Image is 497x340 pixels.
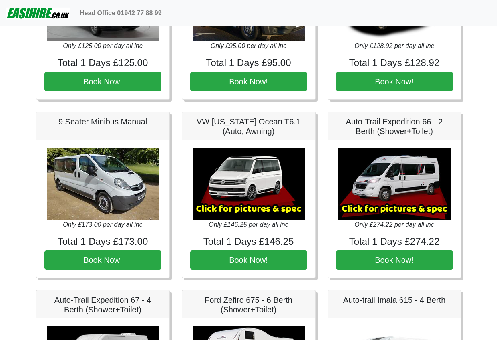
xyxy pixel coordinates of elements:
i: Only £125.00 per day all inc [63,42,142,49]
img: Auto-Trail Expedition 66 - 2 Berth (Shower+Toilet) [338,148,451,220]
h4: Total 1 Days £125.00 [44,57,161,69]
button: Book Now! [190,250,307,270]
h5: 9 Seater Minibus Manual [44,117,161,126]
h4: Total 1 Days £173.00 [44,236,161,248]
h4: Total 1 Days £128.92 [336,57,453,69]
button: Book Now! [44,250,161,270]
h5: Auto-Trail Expedition 66 - 2 Berth (Shower+Toilet) [336,117,453,136]
i: Only £128.92 per day all inc [354,42,434,49]
button: Book Now! [336,250,453,270]
h4: Total 1 Days £274.22 [336,236,453,248]
h5: Auto-trail Imala 615 - 4 Berth [336,295,453,305]
img: 9 Seater Minibus Manual [47,148,159,220]
button: Book Now! [190,72,307,91]
b: Head Office 01942 77 88 99 [80,10,162,16]
h5: Ford Zefiro 675 - 6 Berth (Shower+Toilet) [190,295,307,314]
img: VW California Ocean T6.1 (Auto, Awning) [193,148,305,220]
i: Only £146.25 per day all inc [209,221,288,228]
h4: Total 1 Days £146.25 [190,236,307,248]
img: easihire_logo_small.png [6,5,70,21]
a: Head Office 01942 77 88 99 [76,5,165,21]
i: Only £274.22 per day all inc [354,221,434,228]
h4: Total 1 Days £95.00 [190,57,307,69]
i: Only £173.00 per day all inc [63,221,142,228]
h5: VW [US_STATE] Ocean T6.1 (Auto, Awning) [190,117,307,136]
button: Book Now! [336,72,453,91]
button: Book Now! [44,72,161,91]
i: Only £95.00 per day all inc [211,42,286,49]
h5: Auto-Trail Expedition 67 - 4 Berth (Shower+Toilet) [44,295,161,314]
